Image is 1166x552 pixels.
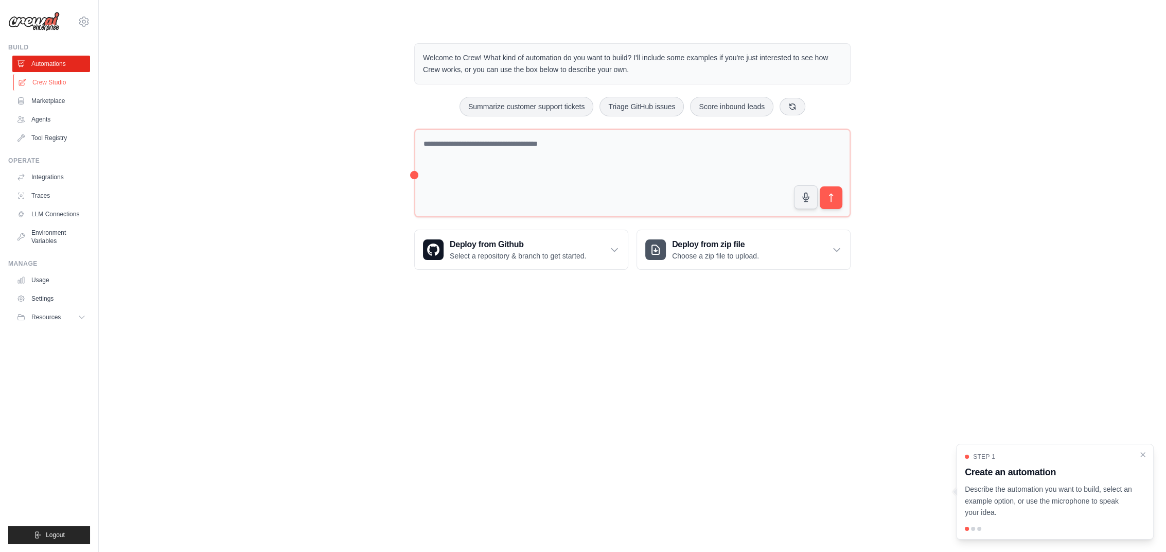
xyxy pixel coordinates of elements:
[973,453,995,461] span: Step 1
[12,56,90,72] a: Automations
[690,97,773,116] button: Score inbound leads
[599,97,684,116] button: Triage GitHub issues
[450,251,586,261] p: Select a repository & branch to get started.
[8,260,90,268] div: Manage
[1115,503,1166,552] iframe: Chat Widget
[12,111,90,128] a: Agents
[8,526,90,544] button: Logout
[31,313,61,321] span: Resources
[460,97,593,116] button: Summarize customer support tickets
[672,238,759,251] h3: Deploy from zip file
[12,130,90,146] a: Tool Registry
[1139,451,1147,459] button: Close walkthrough
[965,484,1133,519] p: Describe the automation you want to build, select an example option, or use the microphone to spe...
[12,206,90,222] a: LLM Connections
[12,169,90,185] a: Integrations
[12,309,90,325] button: Resources
[8,43,90,51] div: Build
[12,290,90,307] a: Settings
[423,52,842,76] p: Welcome to Crew! What kind of automation do you want to build? I'll include some examples if you'...
[8,12,60,31] img: Logo
[12,187,90,204] a: Traces
[13,74,91,91] a: Crew Studio
[12,225,90,249] a: Environment Variables
[12,93,90,109] a: Marketplace
[12,272,90,288] a: Usage
[672,251,759,261] p: Choose a zip file to upload.
[8,157,90,165] div: Operate
[450,238,586,251] h3: Deploy from Github
[46,531,65,539] span: Logout
[965,465,1133,479] h3: Create an automation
